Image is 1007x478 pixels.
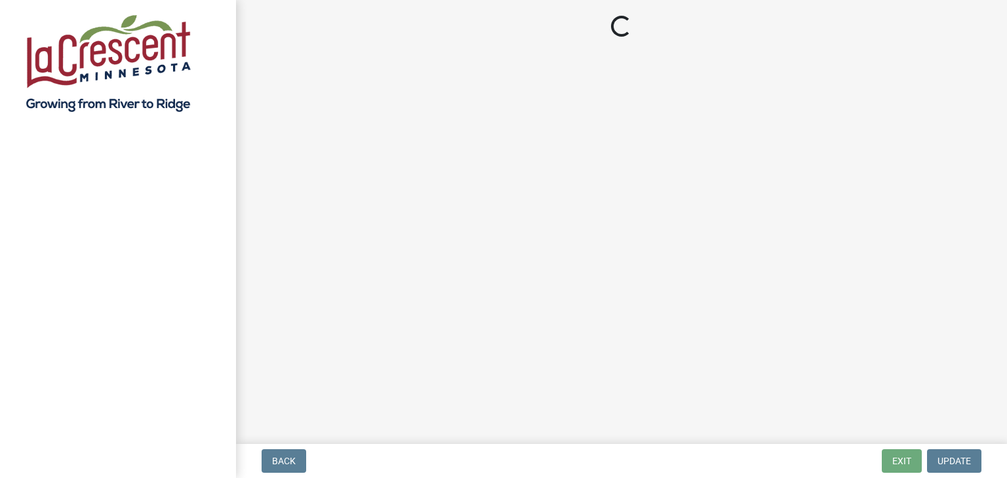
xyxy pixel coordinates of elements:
span: Update [938,456,971,466]
button: Back [262,449,306,473]
span: Back [272,456,296,466]
img: City of La Crescent, Minnesota [26,14,191,112]
button: Exit [882,449,922,473]
button: Update [927,449,981,473]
